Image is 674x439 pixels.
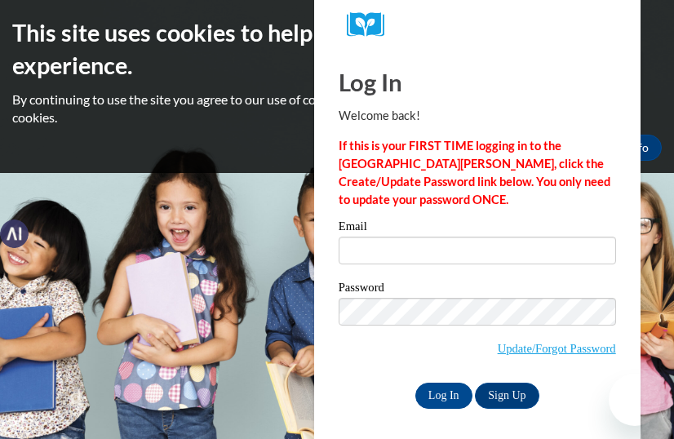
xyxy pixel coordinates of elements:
p: Welcome back! [339,107,616,125]
h2: This site uses cookies to help improve your learning experience. [12,16,662,82]
input: Log In [415,383,472,409]
a: Sign Up [475,383,539,409]
label: Password [339,282,616,298]
img: Logo brand [347,12,396,38]
iframe: Button to launch messaging window [609,374,661,426]
a: COX Campus [347,12,608,38]
label: Email [339,220,616,237]
h1: Log In [339,65,616,99]
p: By continuing to use the site you agree to our use of cookies. Use the ‘More info’ button to read... [12,91,662,126]
strong: If this is your FIRST TIME logging in to the [GEOGRAPHIC_DATA][PERSON_NAME], click the Create/Upd... [339,139,610,206]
